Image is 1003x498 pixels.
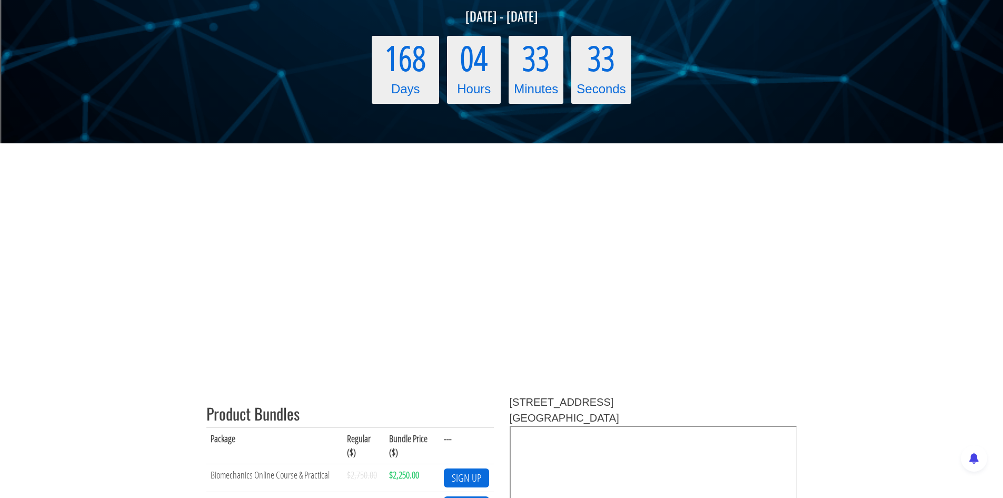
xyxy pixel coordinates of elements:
[385,428,440,464] th: Bundle Price ($)
[577,77,625,99] div: Seconds
[510,410,797,426] div: [GEOGRAPHIC_DATA]
[514,77,558,99] div: Minutes
[580,27,623,89] span: 33
[343,464,385,492] td: $2,750.00
[389,468,419,481] strong: $2,250.00
[452,27,495,89] span: 04
[444,468,489,488] a: SIGN UP
[343,428,385,464] th: Regular ($)
[377,77,434,99] div: Days
[206,428,343,464] th: Package
[206,405,494,422] h2: Product Bundles
[206,464,343,492] td: Biomechanics Online Course & Practical
[452,77,495,99] div: Hours
[377,27,434,89] span: 168
[510,394,797,410] div: [STREET_ADDRESS]
[514,27,558,89] span: 33
[440,428,493,464] th: ---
